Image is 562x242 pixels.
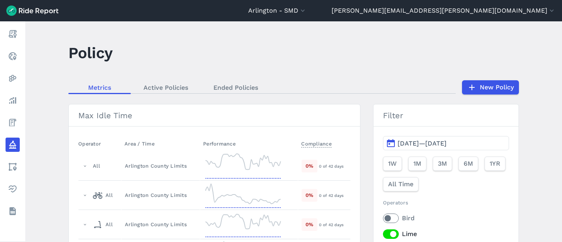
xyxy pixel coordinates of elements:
button: 1YR [485,157,505,171]
button: 3M [433,157,452,171]
div: All [93,162,100,170]
a: Areas [6,160,20,174]
div: 0 % [302,189,317,201]
a: Datasets [6,204,20,218]
div: Arlington County Limits [125,191,196,199]
button: Arlington - SMD [248,6,307,15]
th: Area / Time [121,136,200,151]
label: Lime [383,229,509,239]
button: 1W [383,157,402,171]
button: All Time [383,177,419,191]
div: 0 of 42 days [319,163,350,170]
button: [DATE]—[DATE] [383,136,509,150]
label: Bird [383,214,509,223]
span: 1W [388,159,397,168]
span: 3M [438,159,447,168]
span: 6M [464,159,473,168]
a: Realtime [6,49,20,63]
a: Metrics [68,81,131,93]
button: 6M [458,157,478,171]
img: Ride Report [6,6,58,16]
div: 0 % [302,218,317,231]
a: Heatmaps [6,71,20,85]
span: Operators [383,200,408,206]
span: 1M [413,159,421,168]
button: [PERSON_NAME][EMAIL_ADDRESS][PERSON_NAME][DOMAIN_NAME] [332,6,556,15]
span: All Time [388,180,413,189]
a: Ended Policies [201,81,271,93]
a: Health [6,182,20,196]
div: Arlington County Limits [125,162,196,170]
div: Arlington County Limits [125,221,196,228]
th: Operator [78,136,121,151]
h3: Filter [373,104,519,127]
h1: Policy [68,42,113,64]
div: 0 of 42 days [319,192,350,199]
a: Policy [6,138,20,152]
a: Fees [6,115,20,130]
button: 1M [408,157,426,171]
div: 0 % [302,160,317,172]
a: Analyze [6,93,20,108]
a: Report [6,27,20,41]
div: All [93,189,113,202]
div: 0 of 42 days [319,221,350,228]
th: Performance [200,136,298,151]
a: Active Policies [131,81,201,93]
a: New Policy [462,80,519,95]
span: [DATE]—[DATE] [398,140,447,147]
span: Compliance [301,138,332,147]
div: All [93,218,113,231]
span: 1YR [490,159,500,168]
h3: Max Idle Time [69,104,360,127]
